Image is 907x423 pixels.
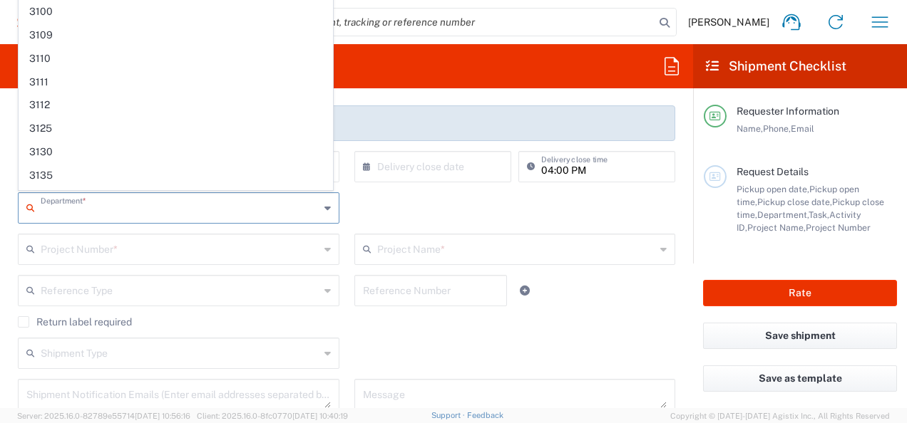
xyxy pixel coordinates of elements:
span: Project Name, [747,222,806,233]
span: [DATE] 10:40:19 [292,412,348,420]
span: 3130 [19,141,332,163]
span: Department, [757,209,809,220]
span: 3135 [19,164,332,187]
input: Shipment, tracking or reference number [285,9,655,36]
span: Client: 2025.16.0-8fc0770 [197,412,348,420]
span: 3136 [19,188,332,210]
span: Phone, [763,123,791,134]
span: Request Details [737,166,809,177]
button: Save as template [703,365,897,392]
span: 3125 [19,117,332,140]
span: Pickup open date, [737,184,809,194]
span: Project Number [806,222,871,233]
span: Pickup close date, [757,197,832,207]
span: Name, [737,123,763,134]
h2: Desktop Shipment Request [17,58,180,75]
span: Task, [809,209,829,220]
button: Rate [703,280,897,306]
button: Save shipment [703,323,897,349]
span: 3112 [19,94,332,116]
span: Email [791,123,814,134]
span: [DATE] 10:56:16 [135,412,190,420]
a: Support [431,411,467,419]
span: [PERSON_NAME] [688,16,769,28]
a: Add Reference [515,281,535,301]
h2: Shipment Checklist [706,58,846,75]
label: Return label required [18,316,132,328]
a: Feedback [467,411,503,419]
span: Requester Information [737,105,839,117]
span: Copyright © [DATE]-[DATE] Agistix Inc., All Rights Reserved [670,409,890,422]
span: Server: 2025.16.0-82789e55714 [17,412,190,420]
